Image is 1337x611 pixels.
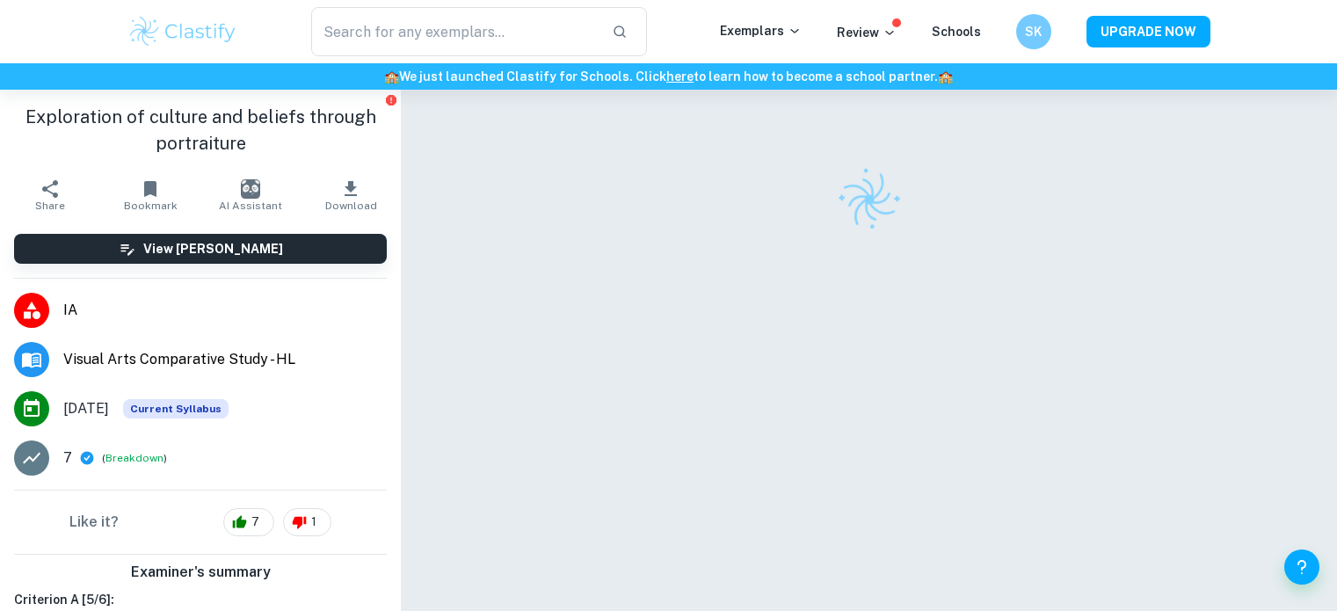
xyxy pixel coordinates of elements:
[124,200,178,212] span: Bookmark
[325,200,377,212] span: Download
[7,562,394,583] h6: Examiner's summary
[143,239,283,258] h6: View [PERSON_NAME]
[666,69,694,84] a: here
[384,93,397,106] button: Report issue
[35,200,65,212] span: Share
[384,69,399,84] span: 🏫
[301,171,401,220] button: Download
[311,7,599,56] input: Search for any exemplars...
[938,69,953,84] span: 🏫
[837,23,897,42] p: Review
[14,104,387,156] h1: Exploration of culture and beliefs through portraiture
[932,25,981,39] a: Schools
[219,200,282,212] span: AI Assistant
[242,513,269,531] span: 7
[105,450,163,466] button: Breakdown
[241,179,260,199] img: AI Assistant
[63,398,109,419] span: [DATE]
[1284,549,1319,585] button: Help and Feedback
[825,156,912,244] img: Clastify logo
[14,234,387,264] button: View [PERSON_NAME]
[720,21,802,40] p: Exemplars
[100,171,200,220] button: Bookmark
[63,447,72,469] p: 7
[63,300,387,321] span: IA
[69,512,119,533] h6: Like it?
[1086,16,1210,47] button: UPGRADE NOW
[1016,14,1051,49] button: SK
[123,399,229,418] span: Current Syllabus
[302,513,326,531] span: 1
[127,14,239,49] img: Clastify logo
[4,67,1333,86] h6: We just launched Clastify for Schools. Click to learn how to become a school partner.
[63,349,387,370] span: Visual Arts Comparative Study - HL
[123,399,229,418] div: This exemplar is based on the current syllabus. Feel free to refer to it for inspiration/ideas wh...
[14,590,387,609] h6: Criterion A [ 5 / 6 ]:
[102,450,167,467] span: ( )
[200,171,301,220] button: AI Assistant
[1023,22,1043,41] h6: SK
